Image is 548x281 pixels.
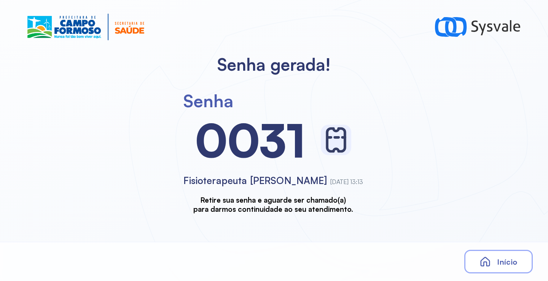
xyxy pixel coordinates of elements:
[435,14,521,40] img: logo-sysvale.svg
[183,175,327,186] span: Fisioterapeuta [PERSON_NAME]
[183,90,233,111] div: Senha
[193,195,353,213] h3: Retire sua senha e aguarde ser chamado(a) para darmos continuidade ao seu atendimento.
[27,14,144,40] img: Logotipo do estabelecimento
[330,178,363,186] span: [DATE] 13:13
[195,111,306,168] div: 0031
[217,54,331,75] h2: Senha gerada!
[497,257,517,267] span: Início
